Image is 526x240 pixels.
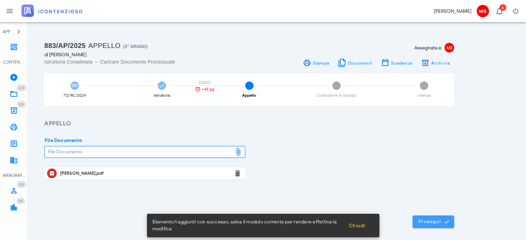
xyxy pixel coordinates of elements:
span: 88 [19,199,23,203]
div: Appello [242,94,256,97]
span: Distintivo [17,198,25,204]
h3: Appello [44,119,454,128]
span: Appello [89,42,121,49]
img: logo-text-2x.png [21,4,82,17]
label: File Documento [43,137,82,144]
div: Istruttoria [154,94,170,97]
span: Distintivo [17,181,26,188]
span: Assegnata a: [414,44,442,51]
span: Distintivo [17,84,26,91]
span: Distintivo [499,4,506,11]
span: 883/AP/2025 [44,42,86,49]
div: [PERSON_NAME].pdf [60,171,229,176]
div: ANAGRAFICA [3,172,25,179]
span: 3 [245,81,253,90]
button: Prosegui [413,215,454,228]
button: MB [474,3,491,19]
span: 4 [332,81,341,90]
span: Chiudi [349,223,366,229]
span: Elemento/i aggiunti con successo, salva il modulo corrente per rendere effettiva la modifica [153,219,343,232]
button: Clicca per aprire un'anteprima del file o scaricarlo [47,169,57,178]
span: 318 [19,102,24,107]
div: [DATE] [193,81,217,85]
span: MB [444,43,454,52]
div: CONTENZIOSO [3,59,25,65]
button: Scadenze [377,58,417,68]
span: Archivia [431,60,450,66]
span: 5 [420,81,428,90]
span: Stampa [312,60,329,66]
button: Distintivo [491,3,507,19]
span: 325 [19,182,24,187]
span: +45 gg [202,87,214,91]
div: Istruttoria Completata → Caricare Documento Processuale [44,58,245,65]
div: Costituzione in Giudizio [316,94,357,97]
span: Distintivo [17,101,26,108]
span: 633 [19,86,24,90]
span: MB [477,5,489,17]
a: Stampa [298,58,333,68]
div: [PERSON_NAME] [434,8,471,15]
div: Clicca per aprire un'anteprima del file o scaricarlo [60,168,229,179]
button: Archivia [417,58,454,68]
span: Scadenze [390,60,413,66]
button: Documenti [333,58,377,68]
div: di [PERSON_NAME] [44,51,245,58]
span: Documenti [348,60,372,66]
span: (2° Grado) [123,44,148,49]
div: Udienza [417,94,431,97]
div: 712/RC/2024 [63,94,86,97]
div: File Documento [45,146,233,157]
button: Chiudi [343,219,371,232]
span: Prosegui [418,219,449,225]
button: Elimina [233,169,242,177]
